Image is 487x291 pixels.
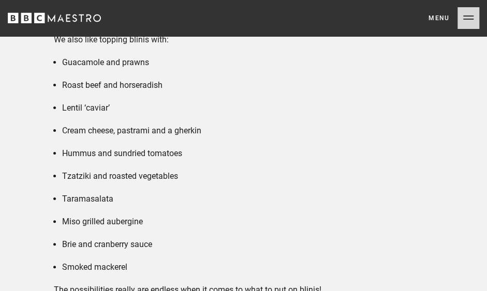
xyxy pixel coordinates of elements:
svg: BBC Maestro [8,10,101,26]
li: Taramasalata [62,193,433,205]
li: Lentil ‘caviar’ [62,102,433,114]
li: Tzatziki and roasted vegetables [62,170,433,182]
li: Brie and cranberry sauce [62,238,433,251]
li: Hummus and sundried tomatoes [62,147,433,160]
li: Roast beef and horseradish [62,79,433,91]
li: Cream cheese, pastrami and a gherkin [62,125,433,137]
li: Guacamole and prawns [62,56,433,69]
button: Toggle navigation [429,7,479,29]
p: We also like topping blinis with: [54,34,433,46]
li: Smoked mackerel [62,261,433,273]
li: Miso grilled aubergine [62,216,433,228]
